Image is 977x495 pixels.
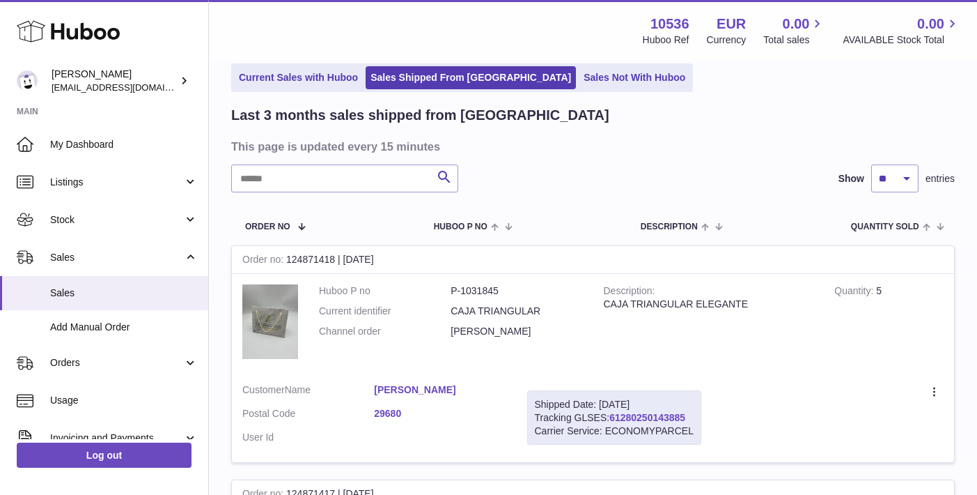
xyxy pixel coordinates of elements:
span: Orders [50,356,183,370]
a: [PERSON_NAME] [374,383,506,397]
span: Order No [245,222,290,231]
div: Huboo Ref [643,33,689,47]
strong: Description [604,285,655,300]
span: Sales [50,251,183,264]
dt: User Id [242,431,374,444]
span: Huboo P no [434,222,487,231]
a: Sales Not With Huboo [579,66,690,89]
strong: EUR [717,15,746,33]
img: 1739352557.JPG [242,284,298,359]
span: Listings [50,176,183,189]
dd: CAJA TRIANGULAR [451,305,582,318]
td: 5 [824,274,954,373]
a: Log out [17,443,192,468]
a: Current Sales with Huboo [234,66,363,89]
dt: Channel order [319,325,451,338]
dt: Postal Code [242,407,374,424]
span: [EMAIL_ADDRESS][DOMAIN_NAME] [52,82,205,93]
div: [PERSON_NAME] [52,68,177,94]
span: Add Manual Order [50,321,198,334]
span: Invoicing and Payments [50,432,183,445]
h3: This page is updated every 15 minutes [231,139,951,154]
span: Stock [50,213,183,227]
span: Description [641,222,698,231]
a: 61280250143885 [609,412,685,423]
dd: [PERSON_NAME] [451,325,582,338]
div: Carrier Service: ECONOMYPARCEL [535,425,694,438]
span: 0.00 [917,15,944,33]
label: Show [838,172,864,185]
dt: Name [242,383,374,400]
div: Tracking GLSES: [527,390,701,445]
span: Usage [50,394,198,407]
span: entries [925,172,955,185]
dt: Current identifier [319,305,451,318]
span: 0.00 [783,15,810,33]
strong: 10536 [650,15,689,33]
dd: P-1031845 [451,284,582,298]
a: 29680 [374,407,506,420]
div: Shipped Date: [DATE] [535,398,694,411]
strong: Quantity [834,285,876,300]
strong: Order no [242,254,286,268]
div: Currency [707,33,747,47]
a: 0.00 AVAILABLE Stock Total [843,15,960,47]
dt: Huboo P no [319,284,451,298]
span: My Dashboard [50,138,198,151]
div: CAJA TRIANGULAR ELEGANTE [604,298,814,311]
span: Customer [242,384,285,395]
a: 0.00 Total sales [763,15,825,47]
img: riberoyepescamila@hotmail.com [17,70,38,91]
span: Sales [50,287,198,300]
a: Sales Shipped From [GEOGRAPHIC_DATA] [366,66,576,89]
span: Quantity Sold [851,222,919,231]
div: 124871418 | [DATE] [232,246,954,274]
h2: Last 3 months sales shipped from [GEOGRAPHIC_DATA] [231,106,609,125]
span: Total sales [763,33,825,47]
span: AVAILABLE Stock Total [843,33,960,47]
